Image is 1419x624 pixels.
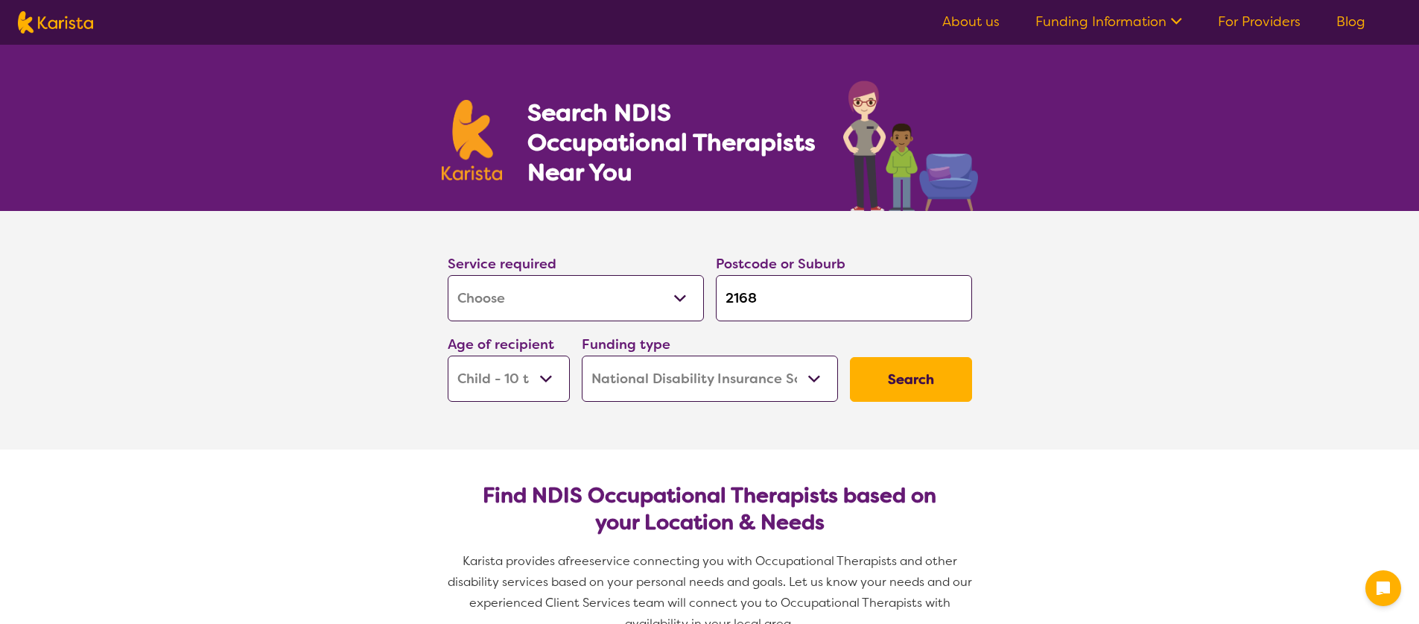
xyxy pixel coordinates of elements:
h1: Search NDIS Occupational Therapists Near You [527,98,817,187]
label: Age of recipient [448,335,554,353]
h2: Find NDIS Occupational Therapists based on your Location & Needs [460,482,960,536]
label: Postcode or Suburb [716,255,845,273]
a: Blog [1336,13,1365,31]
span: Karista provides a [463,553,565,569]
img: occupational-therapy [843,81,978,211]
label: Service required [448,255,556,273]
input: Type [716,275,972,321]
button: Search [850,357,972,402]
img: Karista logo [442,100,503,180]
a: Funding Information [1035,13,1182,31]
a: About us [942,13,1000,31]
span: free [565,553,589,569]
label: Funding type [582,335,670,353]
img: Karista logo [18,11,93,34]
a: For Providers [1218,13,1301,31]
